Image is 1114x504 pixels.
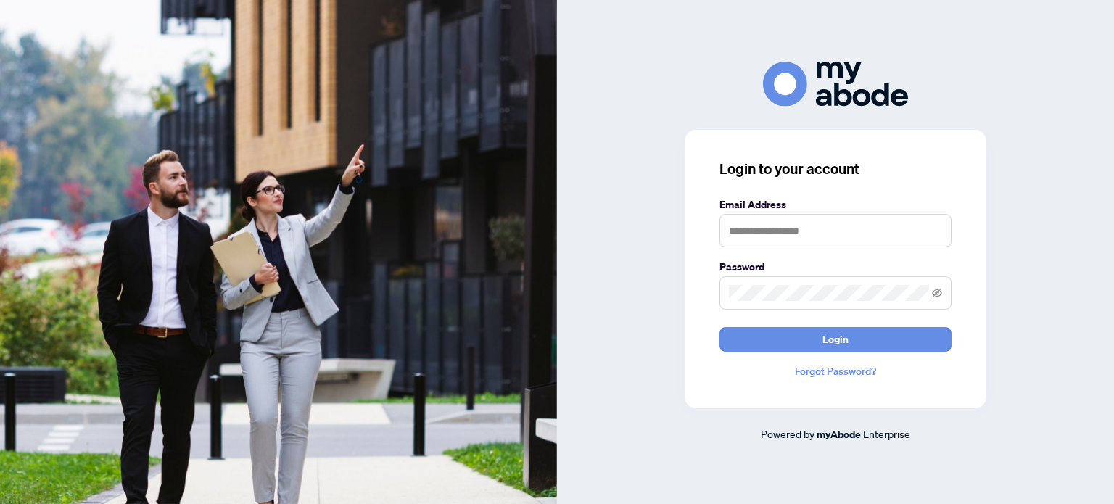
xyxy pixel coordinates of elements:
[822,328,849,351] span: Login
[817,426,861,442] a: myAbode
[719,159,952,179] h3: Login to your account
[761,427,814,440] span: Powered by
[932,288,942,298] span: eye-invisible
[719,197,952,212] label: Email Address
[719,259,952,275] label: Password
[719,363,952,379] a: Forgot Password?
[863,427,910,440] span: Enterprise
[719,327,952,352] button: Login
[763,62,908,106] img: ma-logo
